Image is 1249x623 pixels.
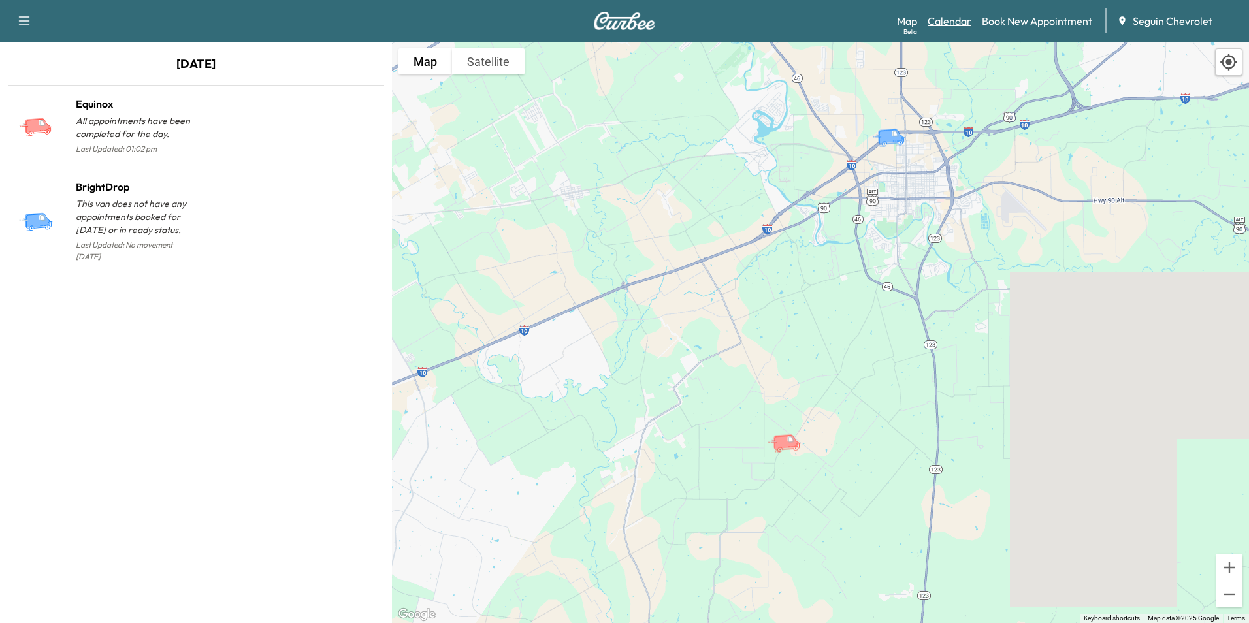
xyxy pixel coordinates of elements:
div: Recenter map [1215,48,1242,76]
h1: BrightDrop [76,179,196,195]
a: MapBeta [897,13,917,29]
p: This van does not have any appointments booked for [DATE] or in ready status. [76,197,196,236]
img: Curbee Logo [593,12,656,30]
h1: Equinox [76,96,196,112]
button: Show street map [398,48,452,74]
button: Show satellite imagery [452,48,525,74]
button: Zoom in [1216,554,1242,581]
div: Beta [903,27,917,37]
img: Google [395,606,438,623]
p: All appointments have been completed for the day. [76,114,196,140]
p: Last Updated: 01:02 pm [76,140,196,157]
p: Last Updated: No movement [DATE] [76,236,196,265]
a: Open this area in Google Maps (opens a new window) [395,606,438,623]
span: Seguin Chevrolet [1133,13,1212,29]
gmp-advanced-marker: Equinox [767,420,813,443]
a: Book New Appointment [982,13,1092,29]
gmp-advanced-marker: BrightDrop [871,114,917,137]
button: Zoom out [1216,581,1242,607]
span: Map data ©2025 Google [1148,615,1219,622]
a: Terms (opens in new tab) [1227,615,1245,622]
a: Calendar [928,13,971,29]
button: Keyboard shortcuts [1084,614,1140,623]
